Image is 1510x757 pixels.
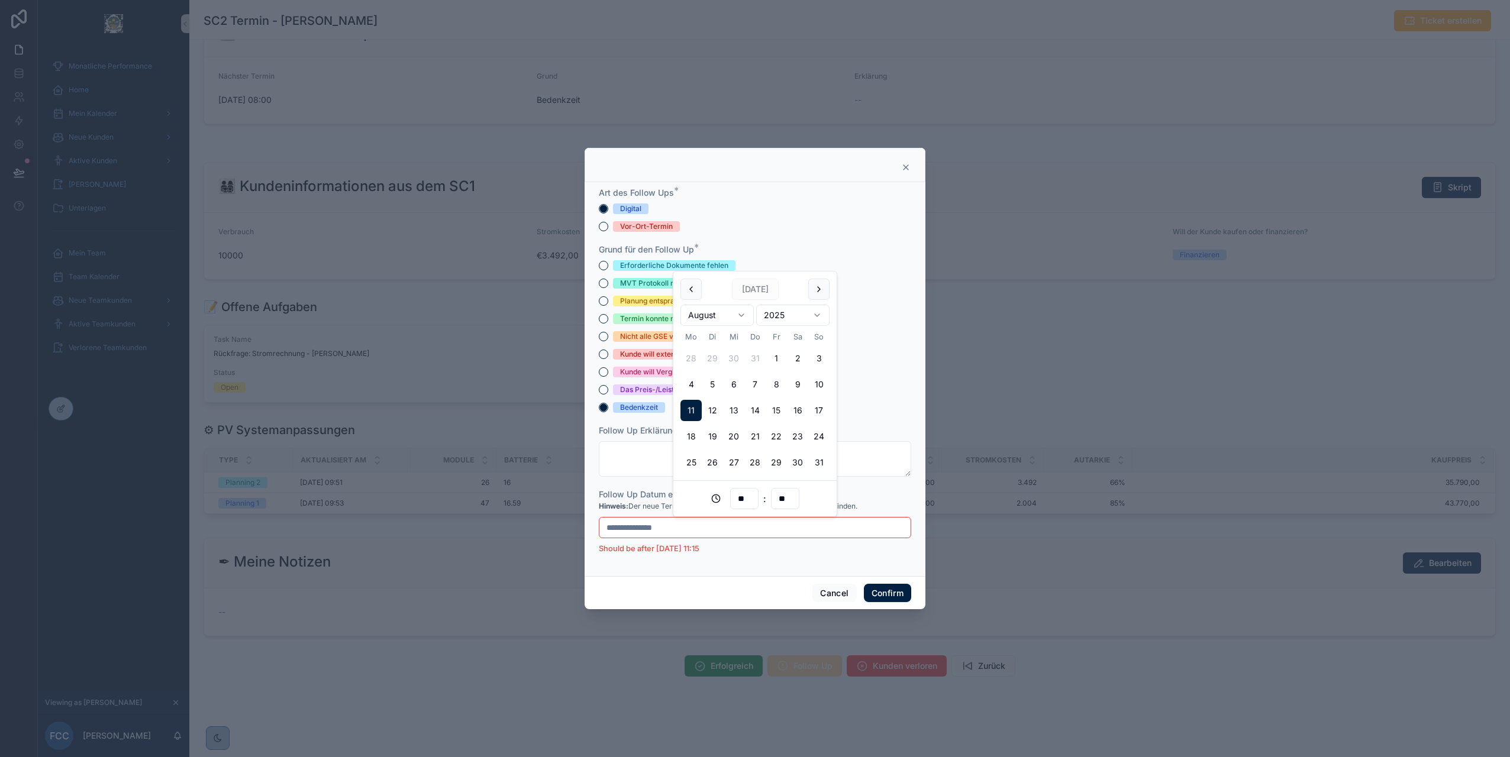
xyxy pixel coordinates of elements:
[766,426,787,447] button: Freitag, 22. August 2025
[766,331,787,343] th: Freitag
[723,331,744,343] th: Mittwoch
[620,331,775,342] div: Nicht alle GSE vor Ort und/oder einverstanden
[787,400,808,421] button: Samstag, 16. August 2025
[702,452,723,473] button: Dienstag, 26. August 2025
[702,348,723,369] button: Dienstag, 29. Juli 2025
[812,584,856,603] button: Cancel
[680,488,830,509] div: :
[787,348,808,369] button: Samstag, 2. August 2025
[620,296,760,306] div: Planung entsprach nicht den Erwartungen
[599,187,674,198] span: Art des Follow Ups
[620,384,802,395] div: Das Preis-/Leistungsverhältnis war nicht überzeugend
[723,452,744,473] button: Mittwoch, 27. August 2025
[723,348,744,369] button: Mittwoch, 30. Juli 2025
[723,400,744,421] button: Mittwoch, 13. August 2025
[599,543,911,555] li: Should be after [DATE] 11:15
[620,349,772,360] div: Kunde will extern noch weitere Infos einholen
[766,374,787,395] button: Freitag, 8. August 2025
[599,425,677,435] span: Follow Up Erklärung
[620,221,673,232] div: Vor-Ort-Termin
[723,374,744,395] button: Mittwoch, 6. August 2025
[766,400,787,421] button: Freitag, 15. August 2025
[744,348,766,369] button: Donnerstag, 31. Juli 2025
[787,331,808,343] th: Samstag
[599,489,705,499] span: Follow Up Datum eintragen
[808,348,830,369] button: Sonntag, 3. August 2025
[787,374,808,395] button: Samstag, 9. August 2025
[620,203,641,214] div: Digital
[787,452,808,473] button: Samstag, 30. August 2025
[620,278,765,289] div: MVT Protokoll nicht komplett durchführbar
[599,502,628,510] strong: Hinweis:
[808,331,830,343] th: Sonntag
[808,452,830,473] button: Sonntag, 31. August 2025
[599,502,857,511] span: Der neue Termin muss innerhalb der nächsten 4 Wochen stattfinden.
[702,331,723,343] th: Dienstag
[702,426,723,447] button: Dienstag, 19. August 2025
[744,374,766,395] button: Donnerstag, 7. August 2025
[680,331,702,343] th: Montag
[744,426,766,447] button: Donnerstag, 21. August 2025
[808,426,830,447] button: Sonntag, 24. August 2025
[620,313,769,324] div: Termin konnte nicht zu Ende geführt werden
[766,348,787,369] button: Freitag, 1. August 2025
[787,426,808,447] button: Samstag, 23. August 2025
[680,426,702,447] button: Montag, 18. August 2025
[702,400,723,421] button: Dienstag, 12. August 2025
[766,452,787,473] button: Freitag, 29. August 2025
[680,452,702,473] button: Montag, 25. August 2025
[620,367,753,377] div: Kunde will Vergleichsangebote einholen
[744,331,766,343] th: Donnerstag
[744,452,766,473] button: Donnerstag, 28. August 2025
[680,400,702,421] button: Today, Montag, 11. August 2025, selected
[723,426,744,447] button: Mittwoch, 20. August 2025
[808,374,830,395] button: Sonntag, 10. August 2025
[744,400,766,421] button: Donnerstag, 14. August 2025
[680,348,702,369] button: Montag, 28. Juli 2025
[680,331,830,473] table: August 2025
[620,260,728,271] div: Erforderliche Dokumente fehlen
[702,374,723,395] button: Dienstag, 5. August 2025
[808,400,830,421] button: Sonntag, 17. August 2025
[864,584,911,603] button: Confirm
[620,402,658,413] div: Bedenkzeit
[680,374,702,395] button: Montag, 4. August 2025
[599,244,694,254] span: Grund für den Follow Up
